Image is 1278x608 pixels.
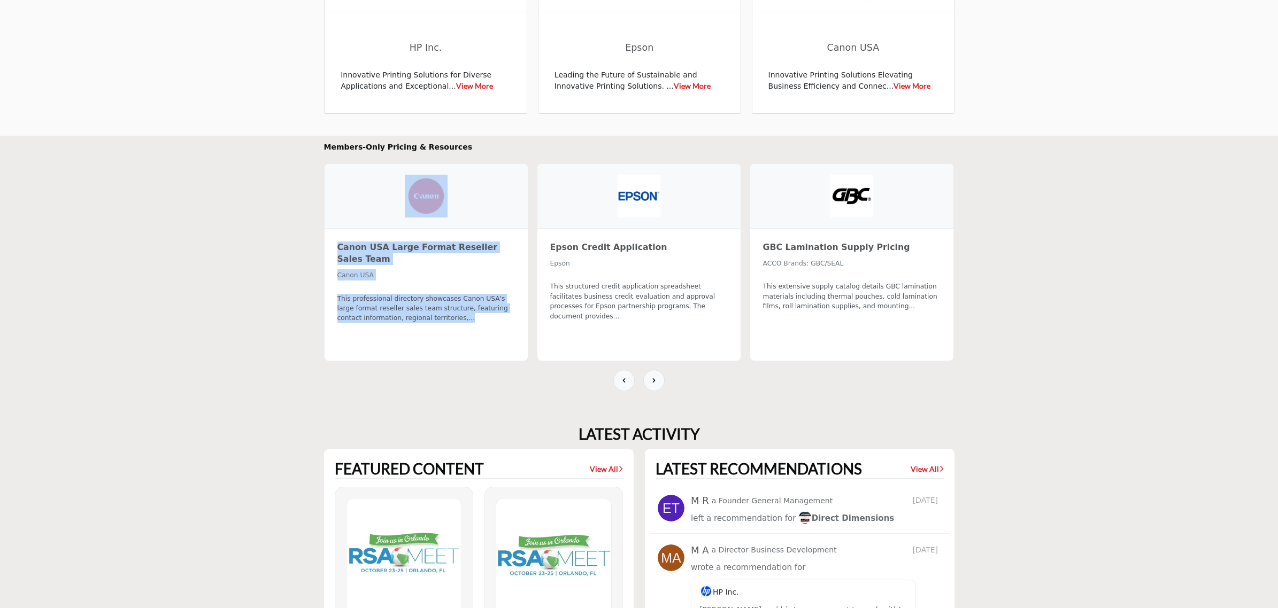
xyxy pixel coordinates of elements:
span: [DATE] [913,544,941,556]
a: View All [911,464,944,474]
p: a Director Business Development [712,544,837,556]
span: wrote a recommendation for [691,563,805,572]
h3: GBC Lamination Supply Pricing [763,241,941,253]
a: imageHP Inc. [699,588,739,596]
img: ACCO Brands: GBC/SEAL [830,175,873,217]
h5: M R [691,495,709,506]
p: Leading the Future of Sustainable and Innovative Printing Solutions. ... [555,69,725,92]
p: a Founder General Management [712,495,833,506]
h2: Members-Only Pricing & Resources [324,142,954,153]
a: GBC Lamination Supply Pricing [763,241,941,258]
a: Canon USA Large Format Reseller Sales Team [337,241,515,269]
img: avtar-image [658,495,684,521]
a: HP Inc. [341,34,511,62]
a: Epson Credit Application [550,241,728,258]
img: image [798,511,812,524]
a: imageDirect Dimensions [798,512,895,525]
p: Innovative Printing Solutions Elevating Business Efficiency and Connec... [768,69,938,92]
img: image [699,584,713,598]
h5: M A [691,544,709,556]
a: Canon USA [768,34,938,62]
img: Canon USA [405,175,448,217]
span: Canon USA [768,41,938,54]
img: Epson [618,175,660,217]
p: This professional directory showcases Canon USA's large format reseller sales team structure, fea... [337,294,515,323]
a: Epson [555,34,725,62]
span: left a recommendation for [691,513,796,523]
a: View More [894,81,930,90]
p: This extensive supply catalog details GBC lamination materials including thermal pouches, cold la... [763,282,941,311]
span: ACCO Brands: GBC/SEAL [763,260,844,267]
span: Epson [555,41,725,54]
h2: FEATURED CONTENT [335,460,484,478]
span: Epson [550,260,570,267]
img: avtar-image [658,544,684,571]
a: View More [674,81,711,90]
span: Canon USA [337,271,374,279]
h3: Canon USA Large Format Reseller Sales Team [337,241,515,265]
p: This structured credit application spreadsheet facilitates business credit evaluation and approva... [550,282,728,321]
h2: LATEST RECOMMENDATIONS [656,460,862,478]
span: HP Inc. [699,588,739,596]
h2: LATEST ACTIVITY [579,425,700,443]
h3: Epson Credit Application [550,241,728,253]
span: HP Inc. [341,41,511,54]
a: View All [590,464,623,474]
span: Direct Dimensions [798,513,895,523]
span: [DATE] [913,495,941,506]
p: Innovative Printing Solutions for Diverse Applications and Exceptional... [341,69,511,92]
a: View More [456,81,493,90]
